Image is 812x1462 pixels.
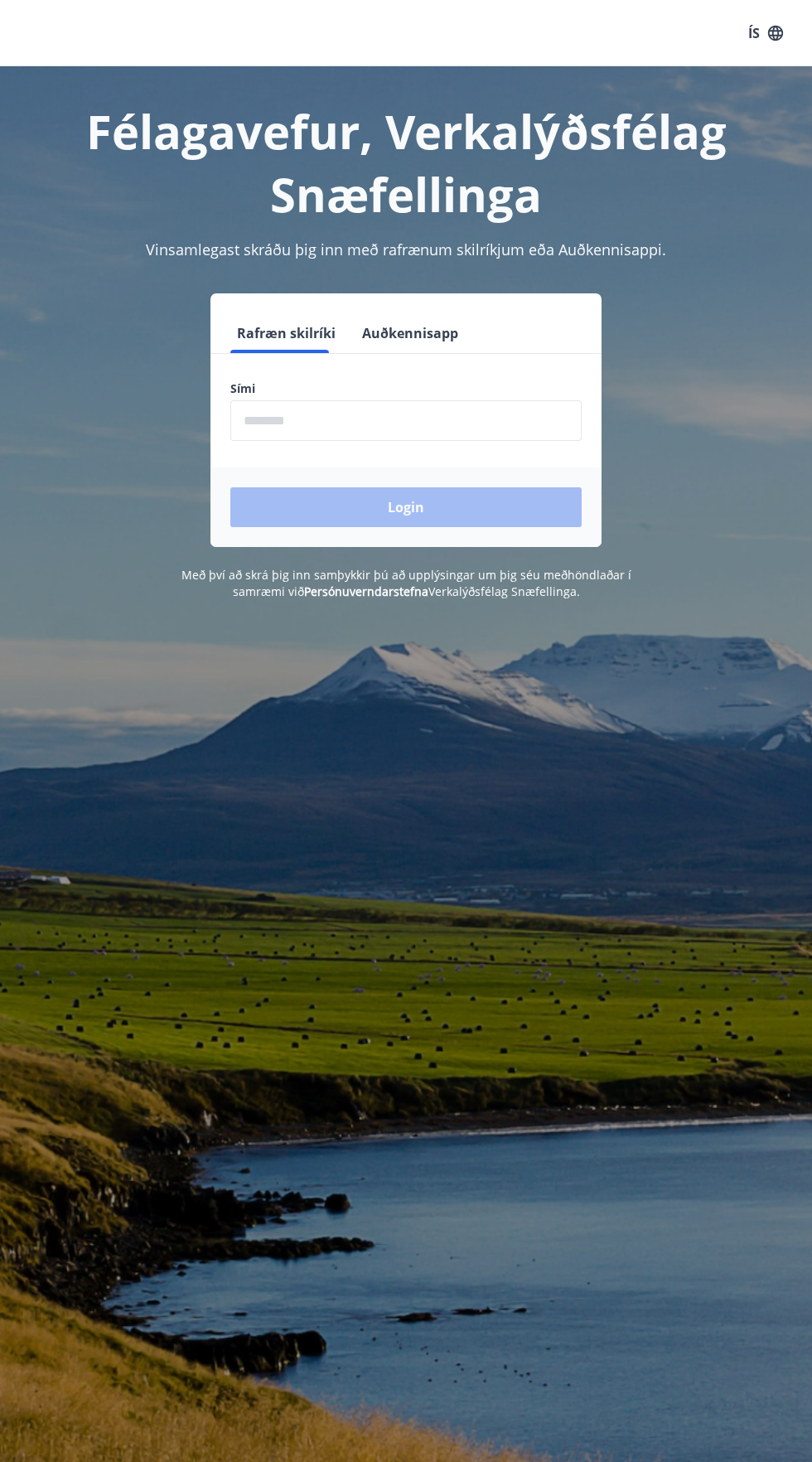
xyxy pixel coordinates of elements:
[739,18,792,48] button: ÍS
[20,99,792,225] h1: Félagavefur, Verkalýðsfélag Snæfellinga
[304,583,428,599] a: Persónuverndarstefna
[355,313,465,353] button: Auðkennisapp
[230,313,342,353] button: Rafræn skilríki
[146,240,666,259] span: Vinsamlegast skráðu þig inn með rafrænum skilríkjum eða Auðkennisappi.
[181,567,631,599] span: Með því að skrá þig inn samþykkir þú að upplýsingar um þig séu meðhöndlaðar í samræmi við Verkalý...
[230,380,582,397] label: Sími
